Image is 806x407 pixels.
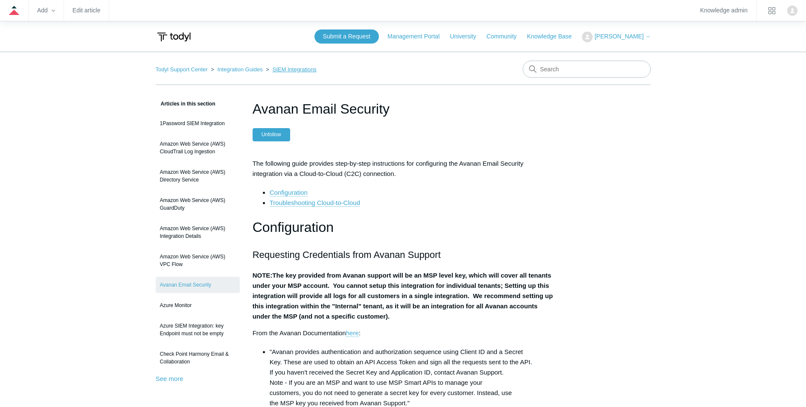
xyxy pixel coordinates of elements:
[156,66,210,73] li: Todyl Support Center
[594,33,643,40] span: [PERSON_NAME]
[253,99,554,119] h1: Avanan Email Security
[264,66,317,73] li: SIEM Integrations
[156,277,240,293] a: Avanan Email Security
[700,8,748,13] a: Knowledge admin
[73,8,100,13] a: Edit article
[253,247,554,262] h2: Requesting Credentials from Avanan Support
[253,128,290,141] button: Unfollow Article
[156,164,240,188] a: Amazon Web Service (AWS) Directory Service
[787,6,797,16] img: user avatar
[486,32,525,41] a: Community
[314,29,379,44] a: Submit a Request
[37,8,55,13] zd-hc-trigger: Add
[253,272,553,320] strong: The key provided from Avanan support will be an MSP level key, which will cover all tenants under...
[156,29,192,45] img: Todyl Support Center Help Center home page
[156,249,240,272] a: Amazon Web Service (AWS) VPC Flow
[527,32,580,41] a: Knowledge Base
[209,66,264,73] li: Integration Guides
[156,115,240,132] a: 1Password SIEM Integration
[270,199,360,207] a: Troubleshooting Cloud-to-Cloud
[787,6,797,16] zd-hc-trigger: Click your profile icon to open the profile menu
[156,136,240,160] a: Amazon Web Service (AWS) CloudTrail Log Ingestion
[253,328,554,338] p: From the Avanan Documentation :
[253,272,273,279] strong: NOTE:
[156,101,215,107] span: Articles in this section
[450,32,484,41] a: University
[156,318,240,342] a: Azure SIEM Integration: key Endpoint must not be empty
[156,297,240,313] a: Azure Monitor
[346,329,359,337] a: here
[156,346,240,370] a: Check Point Harmony Email & Collaboration
[253,217,554,238] h1: Configuration
[523,61,651,78] input: Search
[156,375,183,382] a: See more
[387,32,448,41] a: Management Portal
[270,189,308,196] a: Configuration
[273,66,317,73] a: SIEM Integrations
[156,192,240,216] a: Amazon Web Service (AWS) GuardDuty
[156,66,208,73] a: Todyl Support Center
[253,158,554,179] p: The following guide provides step-by-step instructions for configuring the Avanan Email Security ...
[156,220,240,244] a: Amazon Web Service (AWS) Integration Details
[582,32,650,42] button: [PERSON_NAME]
[217,66,262,73] a: Integration Guides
